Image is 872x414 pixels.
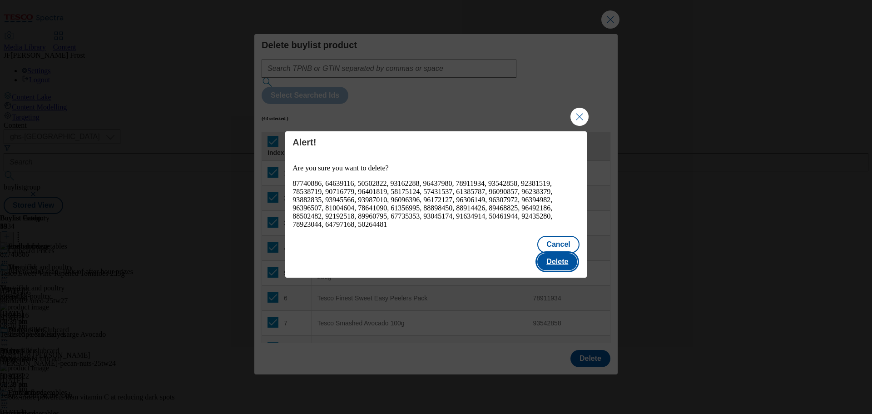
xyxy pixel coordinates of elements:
button: Close Modal [570,108,589,126]
button: Cancel [537,236,579,253]
h4: Alert! [292,137,580,148]
div: 87740886, 64639116, 50502822, 93162288, 96437980, 78911934, 93542858, 92381519, 78538719, 9071677... [292,180,580,229]
p: Are you sure you want to delete? [292,164,580,172]
button: Delete [537,253,577,270]
div: Modal [285,131,587,278]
